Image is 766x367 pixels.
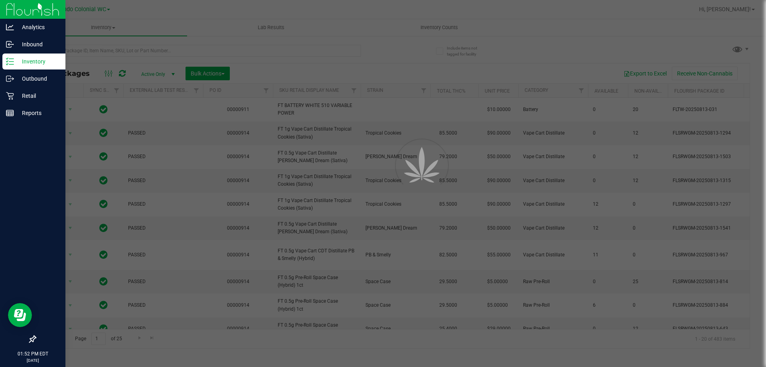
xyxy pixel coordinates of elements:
[14,40,62,49] p: Inbound
[6,23,14,31] inline-svg: Analytics
[14,108,62,118] p: Reports
[4,357,62,363] p: [DATE]
[8,303,32,327] iframe: Resource center
[6,40,14,48] inline-svg: Inbound
[14,74,62,83] p: Outbound
[6,109,14,117] inline-svg: Reports
[14,22,62,32] p: Analytics
[14,91,62,101] p: Retail
[4,350,62,357] p: 01:52 PM EDT
[6,58,14,65] inline-svg: Inventory
[6,92,14,100] inline-svg: Retail
[6,75,14,83] inline-svg: Outbound
[14,57,62,66] p: Inventory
